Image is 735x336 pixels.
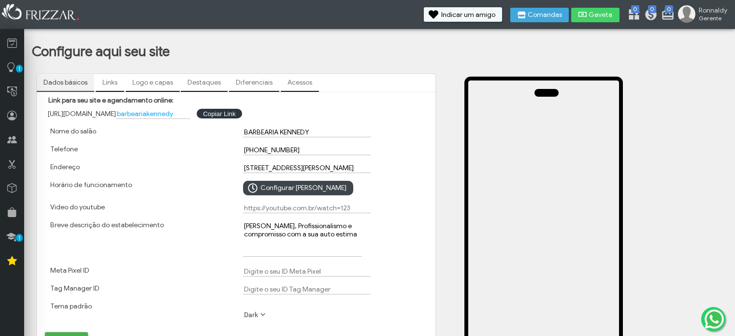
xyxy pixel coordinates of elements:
[116,109,190,119] input: meusalao
[243,310,270,319] label: Dark
[243,221,362,257] textarea: [PERSON_NAME], Profissionalismo e compromisso com a sua auto estima
[243,284,371,294] input: Digite o seu ID Tag Manager
[260,181,346,195] span: Configurar [PERSON_NAME]
[50,203,105,211] label: Video do youtube
[631,5,639,13] span: 0
[50,145,78,153] label: Telefone
[50,181,132,189] label: Horário de funcionamento
[50,163,80,171] label: Endereço
[16,234,23,242] span: 1
[243,203,371,213] input: https://youtube.com.br/watch=123
[589,12,613,18] span: Gaveta
[571,8,620,22] button: Gaveta
[627,8,637,23] a: 0
[510,8,569,22] button: Comandas
[699,15,727,22] span: Gerente
[32,43,732,60] h1: Configure aqui seu site
[703,307,726,331] img: whatsapp.png
[50,302,92,310] label: Tema padrão
[48,110,116,118] span: [URL][DOMAIN_NAME]
[528,12,562,18] span: Comandas
[665,5,673,13] span: 0
[699,6,727,15] span: Ronnaldy
[181,74,228,91] a: Destaques
[424,7,502,22] button: Indicar um amigo
[16,65,23,73] span: 1
[243,145,371,155] input: Digite aqui o telefone
[50,127,96,135] label: Nome do salão
[197,109,242,118] button: Copiar Link
[648,5,656,13] span: 0
[678,5,730,25] a: Ronnaldy Gerente
[37,74,94,91] a: Dados básicos
[50,221,164,229] label: Breve descrição do estabelecimento
[441,12,495,18] span: Indicar um amigo
[50,266,89,275] label: Meta Pixel ID
[644,8,654,23] a: 0
[126,74,180,91] a: Logo e capas
[243,163,371,173] input: EX: Rua afonso pena, 119, curitiba, Paraná
[243,266,371,277] input: Digite o seu ID Meta Pixel
[50,284,100,292] label: Tag Manager ID
[661,8,671,23] a: 0
[243,181,353,195] button: Configurar [PERSON_NAME]
[281,74,319,91] a: Acessos
[48,96,173,104] label: Link para seu site e agendamento online:
[229,74,279,91] a: Diferenciais
[96,74,124,91] a: Links
[243,127,371,137] input: Digite aqui o nome do salão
